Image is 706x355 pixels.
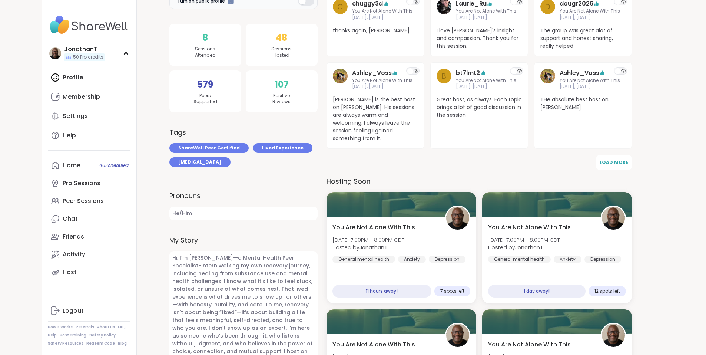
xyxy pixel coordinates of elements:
[63,307,84,315] div: Logout
[332,236,404,244] span: [DATE] 7:00PM - 8:00PM CDT
[584,256,621,263] div: Depression
[63,215,78,223] div: Chat
[515,244,543,251] b: JonathanT
[48,210,130,228] a: Chat
[332,223,415,232] span: You Are Not Alone With This
[437,69,451,90] a: b
[337,1,343,12] span: c
[48,12,130,38] img: ShareWell Nav Logo
[332,244,404,251] span: Hosted by
[327,176,632,186] h3: Hosting Soon
[99,162,129,168] span: 40 Scheduled
[600,159,628,165] span: Load More
[456,14,516,21] span: [DATE], [DATE]
[49,47,61,59] img: JonathanT
[195,46,216,59] span: Sessions Attended
[352,83,412,90] span: [DATE], [DATE]
[48,302,130,320] a: Logout
[456,69,480,78] a: bt7lmt2
[352,69,392,78] a: Ashley_Voss
[48,174,130,192] a: Pro Sessions
[332,285,431,298] div: 11 hours away!
[63,131,76,139] div: Help
[560,83,620,90] span: [DATE], [DATE]
[456,8,516,14] span: You Are Not Alone With This
[332,340,415,349] span: You Are Not Alone With This
[352,14,412,21] span: [DATE], [DATE]
[275,78,289,91] span: 107
[63,161,80,170] div: Home
[554,256,581,263] div: Anxiety
[333,27,418,34] span: thanks again, [PERSON_NAME]
[169,207,318,220] span: He/Him
[332,256,395,263] div: General mental health
[48,228,130,246] a: Friends
[540,69,555,83] img: Ashley_Voss
[359,244,388,251] b: JonathanT
[488,340,571,349] span: You Are Not Alone With This
[437,27,522,50] span: I love [PERSON_NAME]'s insight and compassion. Thank you for this session.
[429,256,465,263] div: Depression
[118,325,126,330] a: FAQ
[596,155,632,170] button: Load More
[594,288,620,294] span: 12 spots left
[352,78,412,84] span: You Are Not Alone With This
[456,78,516,84] span: You Are Not Alone With This
[560,8,620,14] span: You Are Not Alone With This
[488,244,560,251] span: Hosted by
[48,192,130,210] a: Peer Sessions
[545,1,550,12] span: d
[540,69,555,90] a: Ashley_Voss
[560,78,620,84] span: You Are Not Alone With This
[540,27,626,50] span: The group was great alot of support and honest sharing, really helped
[488,223,571,232] span: You Are Not Alone With This
[169,191,318,201] label: Pronouns
[560,14,620,21] span: [DATE], [DATE]
[540,96,626,111] span: THe absolute best host on [PERSON_NAME]
[48,107,130,125] a: Settings
[446,207,469,230] img: JonathanT
[193,93,217,105] span: Peers Supported
[456,83,516,90] span: [DATE], [DATE]
[64,45,105,53] div: JonathanT
[48,263,130,281] a: Host
[86,341,115,346] a: Redeem Code
[48,126,130,144] a: Help
[63,233,84,241] div: Friends
[76,325,94,330] a: Referrals
[197,78,213,91] span: 579
[63,93,100,101] div: Membership
[97,325,115,330] a: About Us
[333,69,348,90] a: Ashley_Voss
[488,256,551,263] div: General mental health
[440,288,464,294] span: 7 spots left
[446,324,469,347] img: JonathanT
[118,341,127,346] a: Blog
[48,246,130,263] a: Activity
[48,341,83,346] a: Safety Resources
[271,46,292,59] span: Sessions Hosted
[73,54,103,60] span: 50 Pro credits
[398,256,426,263] div: Anxiety
[169,235,318,245] label: My Story
[63,179,100,187] div: Pro Sessions
[48,325,73,330] a: How It Works
[602,324,625,347] img: JonathanT
[48,88,130,106] a: Membership
[276,31,287,45] span: 48
[48,157,130,174] a: Home40Scheduled
[352,8,412,14] span: You Are Not Alone With This
[602,207,625,230] img: JonathanT
[63,112,88,120] div: Settings
[178,145,240,151] span: ShareWell Peer Certified
[48,333,57,338] a: Help
[60,333,86,338] a: Host Training
[441,70,446,82] span: b
[560,69,599,78] a: Ashley_Voss
[202,31,208,45] span: 8
[437,96,522,119] span: Great host, as always. Each topic brings a lot of good discussion in the session
[63,197,104,205] div: Peer Sessions
[333,69,348,83] img: Ashley_Voss
[488,236,560,244] span: [DATE] 7:00PM - 8:00PM CDT
[262,145,304,151] span: Lived Experience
